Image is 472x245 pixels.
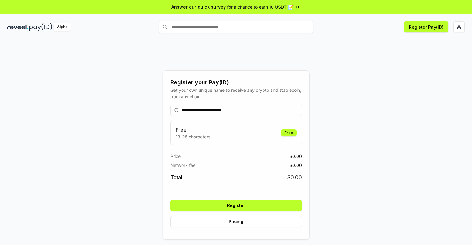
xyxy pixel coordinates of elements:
[170,174,182,181] span: Total
[176,133,210,140] p: 13-25 characters
[170,162,195,168] span: Network fee
[170,87,302,100] div: Get your own unique name to receive any crypto and stablecoin, from any chain
[170,200,302,211] button: Register
[176,126,210,133] h3: Free
[171,4,226,10] span: Answer our quick survey
[170,216,302,227] button: Pricing
[287,174,302,181] span: $ 0.00
[54,23,71,31] div: Alpha
[281,129,297,136] div: Free
[170,153,181,159] span: Price
[170,78,302,87] div: Register your Pay(ID)
[290,162,302,168] span: $ 0.00
[7,23,28,31] img: reveel_dark
[29,23,52,31] img: pay_id
[404,21,448,32] button: Register Pay(ID)
[290,153,302,159] span: $ 0.00
[227,4,293,10] span: for a chance to earn 10 USDT 📝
